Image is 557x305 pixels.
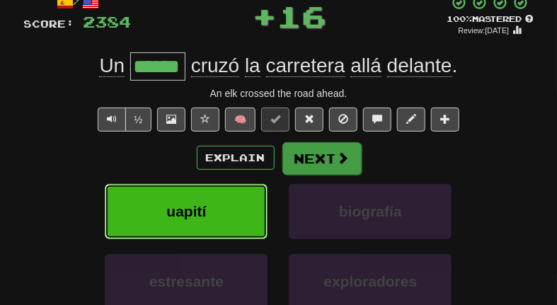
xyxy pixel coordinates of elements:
[289,184,452,239] button: biografía
[191,108,219,132] button: Favorite sentence (alt+f)
[157,108,185,132] button: Show image (alt+x)
[149,273,224,289] span: estresante
[225,108,255,132] button: 🧠
[197,146,275,170] button: Explain
[24,18,75,30] span: Score:
[324,273,418,289] span: exploradores
[98,108,126,132] button: Play sentence audio (ctl+space)
[105,184,268,239] button: uapití
[185,54,457,77] span: .
[84,13,132,30] span: 2384
[282,142,362,175] button: Next
[191,54,239,77] span: cruzó
[295,108,323,132] button: Reset to 0% Mastered (alt+r)
[339,203,402,219] span: biografía
[266,54,345,77] span: carretera
[99,54,125,77] span: Un
[125,108,152,132] button: ½
[431,108,459,132] button: Add to collection (alt+a)
[329,108,357,132] button: Ignore sentence (alt+i)
[261,108,289,132] button: Set this sentence to 100% Mastered (alt+m)
[447,14,473,23] span: 100 %
[350,54,381,77] span: allá
[363,108,391,132] button: Discuss sentence (alt+u)
[166,203,206,219] span: uapití
[387,54,452,77] span: delante
[397,108,425,132] button: Edit sentence (alt+d)
[95,108,152,132] div: Text-to-speech controls
[459,26,510,35] small: Review: [DATE]
[24,86,534,100] div: An elk crossed the road ahead.
[245,54,260,77] span: la
[447,13,534,25] div: Mastered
